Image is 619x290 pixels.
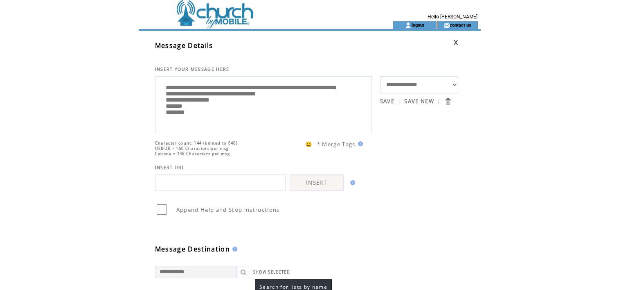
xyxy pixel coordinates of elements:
img: help.gif [348,180,355,185]
img: contact_us_icon.gif [443,22,450,29]
span: Character count: 144 (limited to 640) [155,140,238,146]
span: Hello [PERSON_NAME] [428,14,477,20]
span: | [437,97,441,105]
span: * Merge Tags [317,140,356,148]
a: SAVE NEW [404,97,434,105]
span: | [398,97,401,105]
img: account_icon.gif [405,22,411,29]
img: help.gif [230,247,237,251]
span: US&UK = 160 Characters per msg [155,146,229,151]
input: Submit [444,97,452,105]
span: Canada = 136 Characters per msg [155,151,230,156]
a: SAVE [380,97,394,105]
a: contact us [450,22,471,27]
span: INSERT URL [155,165,185,170]
a: SHOW SELECTED [253,270,290,275]
span: Message Details [155,41,213,50]
a: INSERT [290,174,344,191]
a: logout [411,22,424,27]
span: Message Destination [155,245,230,254]
span: Append Help and Stop instructions [176,206,280,213]
span: INSERT YOUR MESSAGE HERE [155,66,230,72]
span: 😀 [305,140,313,148]
img: help.gif [356,141,363,146]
